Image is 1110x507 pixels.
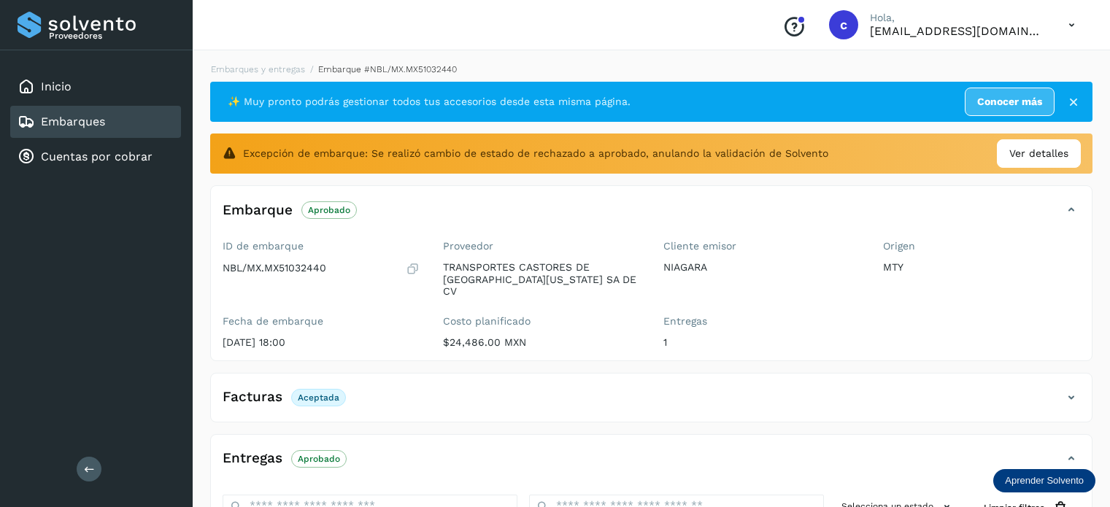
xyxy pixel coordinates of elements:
[210,63,1092,76] nav: breadcrumb
[223,336,420,349] p: [DATE] 18:00
[443,240,640,252] label: Proveedor
[243,146,828,161] span: Excepción de embarque: Se realizó cambio de estado de rechazado a aprobado, anulando la validació...
[223,240,420,252] label: ID de embarque
[883,240,1080,252] label: Origen
[883,261,1080,274] p: MTY
[298,454,340,464] p: Aprobado
[211,446,1092,483] div: EntregasAprobado
[1009,146,1068,161] span: Ver detalles
[223,389,282,406] h4: Facturas
[223,315,420,328] label: Fecha de embarque
[223,202,293,219] h4: Embarque
[10,106,181,138] div: Embarques
[663,240,860,252] label: Cliente emisor
[41,150,153,163] a: Cuentas por cobrar
[41,115,105,128] a: Embarques
[223,262,326,274] p: NBL/MX.MX51032440
[223,450,282,467] h4: Entregas
[663,336,860,349] p: 1
[663,315,860,328] label: Entregas
[870,24,1045,38] p: cuentasespeciales8_met@castores.com.mx
[443,261,640,298] p: TRANSPORTES CASTORES DE [GEOGRAPHIC_DATA][US_STATE] SA DE CV
[211,64,305,74] a: Embarques y entregas
[663,261,860,274] p: NIAGARA
[228,94,631,109] span: ✨ Muy pronto podrás gestionar todos tus accesorios desde esta misma página.
[49,31,175,41] p: Proveedores
[308,205,350,215] p: Aprobado
[211,198,1092,234] div: EmbarqueAprobado
[1005,475,1084,487] p: Aprender Solvento
[41,80,72,93] a: Inicio
[443,336,640,349] p: $24,486.00 MXN
[10,141,181,173] div: Cuentas por cobrar
[318,64,457,74] span: Embarque #NBL/MX.MX51032440
[443,315,640,328] label: Costo planificado
[965,88,1055,116] a: Conocer más
[10,71,181,103] div: Inicio
[993,469,1095,492] div: Aprender Solvento
[211,385,1092,422] div: FacturasAceptada
[870,12,1045,24] p: Hola,
[298,392,339,403] p: Aceptada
